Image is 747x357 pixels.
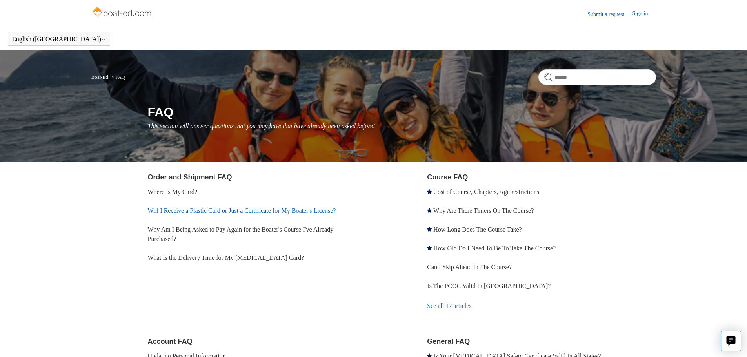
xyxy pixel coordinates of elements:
[433,188,539,195] a: Cost of Course, Chapters, Age restrictions
[148,188,198,195] a: Where Is My Card?
[91,74,110,80] li: Boat-Ed
[91,74,108,80] a: Boat-Ed
[427,208,432,213] svg: Promoted article
[427,337,470,345] a: General FAQ
[721,331,741,351] button: Live chat
[433,245,556,252] a: How Old Do I Need To Be To Take The Course?
[148,226,334,242] a: Why Am I Being Asked to Pay Again for the Boater's Course I've Already Purchased?
[427,264,512,270] a: Can I Skip Ahead In The Course?
[427,283,551,289] a: Is The PCOC Valid In [GEOGRAPHIC_DATA]?
[427,189,432,194] svg: Promoted article
[148,121,656,131] p: This section will answer questions that you may have that have already been asked before!
[148,173,232,181] a: Order and Shipment FAQ
[538,69,656,85] input: Search
[587,10,632,18] a: Submit a request
[427,295,656,317] a: See all 17 articles
[433,207,534,214] a: Why Are There Timers On The Course?
[148,254,304,261] a: What Is the Delivery Time for My [MEDICAL_DATA] Card?
[427,227,432,232] svg: Promoted article
[148,103,656,121] h1: FAQ
[427,246,432,250] svg: Promoted article
[148,207,336,214] a: Will I Receive a Plastic Card or Just a Certificate for My Boater's License?
[12,36,106,43] button: English ([GEOGRAPHIC_DATA])
[427,173,468,181] a: Course FAQ
[433,226,522,233] a: How Long Does The Course Take?
[632,9,656,19] a: Sign in
[148,337,193,345] a: Account FAQ
[91,5,154,20] img: Boat-Ed Help Center home page
[109,74,125,80] li: FAQ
